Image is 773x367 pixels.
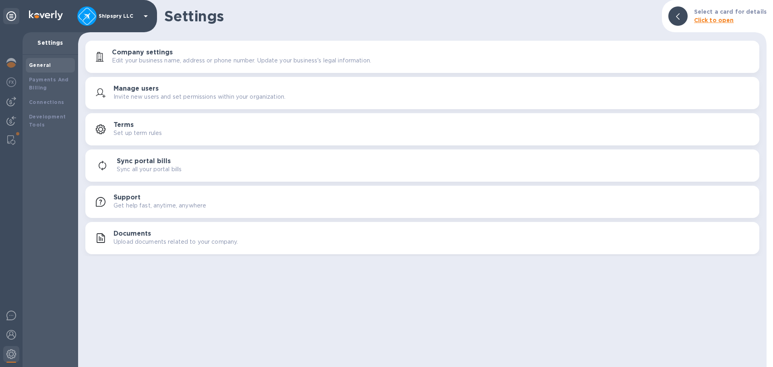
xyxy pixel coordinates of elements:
[29,39,72,47] p: Settings
[29,77,69,91] b: Payments And Billing
[694,17,734,23] b: Click to open
[85,77,759,109] button: Manage usersInvite new users and set permissions within your organization.
[6,77,16,87] img: Foreign exchange
[85,41,759,73] button: Company settingsEdit your business name, address or phone number. Update your business's legal in...
[85,222,759,254] button: DocumentsUpload documents related to your company.
[117,165,182,174] p: Sync all your portal bills
[112,49,173,56] h3: Company settings
[99,13,139,19] p: Shipspry LLC
[114,194,141,201] h3: Support
[85,186,759,218] button: SupportGet help fast, anytime, anywhere
[29,10,63,20] img: Logo
[112,56,371,65] p: Edit your business name, address or phone number. Update your business's legal information.
[114,238,238,246] p: Upload documents related to your company.
[29,99,64,105] b: Connections
[117,158,171,165] h3: Sync portal bills
[114,230,151,238] h3: Documents
[85,149,759,182] button: Sync portal billsSync all your portal bills
[114,85,159,93] h3: Manage users
[114,129,162,137] p: Set up term rules
[85,113,759,145] button: TermsSet up term rules
[114,93,285,101] p: Invite new users and set permissions within your organization.
[114,121,134,129] h3: Terms
[164,8,655,25] h1: Settings
[29,62,51,68] b: General
[3,8,19,24] div: Unpin categories
[694,8,767,15] b: Select a card for details
[114,201,206,210] p: Get help fast, anytime, anywhere
[29,114,66,128] b: Development Tools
